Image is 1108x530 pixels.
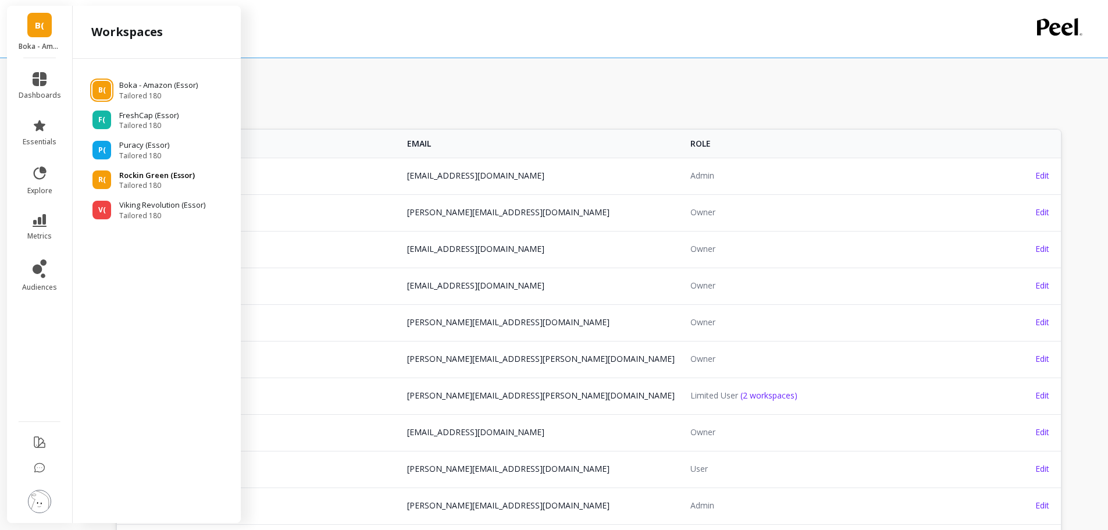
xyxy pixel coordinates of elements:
[683,268,967,303] td: Owner
[131,390,393,401] span: [PERSON_NAME]
[683,304,967,340] td: Owner
[407,207,610,218] a: [PERSON_NAME][EMAIL_ADDRESS][DOMAIN_NAME]
[1035,280,1049,291] span: Edit
[119,211,205,220] span: Tailored 180
[407,426,544,437] a: [EMAIL_ADDRESS][DOMAIN_NAME]
[27,232,52,241] span: metrics
[119,151,169,161] span: Tailored 180
[407,243,544,254] a: [EMAIL_ADDRESS][DOMAIN_NAME]
[407,353,675,364] a: [PERSON_NAME][EMAIL_ADDRESS][PERSON_NAME][DOMAIN_NAME]
[131,170,393,182] span: IT Admin
[98,205,106,215] span: V(
[119,91,198,101] span: Tailored 180
[98,86,106,95] span: B(
[119,170,195,182] p: Rockin Green (Essor)
[19,42,61,51] p: Boka - Amazon (Essor)
[407,390,675,401] a: [PERSON_NAME][EMAIL_ADDRESS][PERSON_NAME][DOMAIN_NAME]
[683,451,967,486] td: User
[28,490,51,513] img: profile picture
[407,463,610,474] a: [PERSON_NAME][EMAIL_ADDRESS][DOMAIN_NAME]
[119,200,205,211] p: Viking Revolution (Essor)
[1035,463,1049,474] span: Edit
[407,316,610,328] a: [PERSON_NAME][EMAIL_ADDRESS][DOMAIN_NAME]
[1035,170,1049,181] span: Edit
[119,181,195,190] span: Tailored 180
[1035,207,1049,218] span: Edit
[19,91,61,100] span: dashboards
[1035,426,1049,437] span: Edit
[119,80,198,91] p: Boka - Amazon (Essor)
[131,353,393,365] span: [PERSON_NAME]
[98,175,106,184] span: R(
[91,24,163,40] h2: workspaces
[117,130,400,158] th: NAME
[119,121,179,130] span: Tailored 180
[1035,500,1049,511] span: Edit
[740,390,797,401] span: (2 workspaces)
[98,145,106,155] span: P(
[683,231,967,266] td: Owner
[116,102,1061,119] h1: Users
[131,316,393,328] span: [PERSON_NAME]
[131,243,393,255] span: [PERSON_NAME]
[98,115,105,125] span: F(
[683,194,967,230] td: Owner
[683,341,967,376] td: Owner
[131,463,393,475] span: [PERSON_NAME]
[683,158,967,193] td: Admin
[683,414,967,450] td: Owner
[131,207,393,218] span: [PERSON_NAME]
[119,140,169,151] p: Puracy (Essor)
[407,500,610,511] a: [PERSON_NAME][EMAIL_ADDRESS][DOMAIN_NAME]
[400,130,683,158] th: EMAIL
[1035,390,1049,401] span: Edit
[683,130,967,158] th: ROLE
[1035,353,1049,364] span: Edit
[690,390,738,401] span: Limited User
[407,170,544,181] a: [EMAIL_ADDRESS][DOMAIN_NAME]
[22,283,57,292] span: audiences
[1035,243,1049,254] span: Edit
[131,500,393,511] span: [DOMAIN_NAME]
[131,280,393,291] span: [PERSON_NAME]
[683,488,967,523] td: Admin
[23,137,56,147] span: essentials
[131,426,393,438] span: [PERSON_NAME]
[119,110,179,122] p: FreshCap (Essor)
[1035,316,1049,328] span: Edit
[35,19,44,32] span: B(
[407,280,544,291] a: [EMAIL_ADDRESS][DOMAIN_NAME]
[27,186,52,195] span: explore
